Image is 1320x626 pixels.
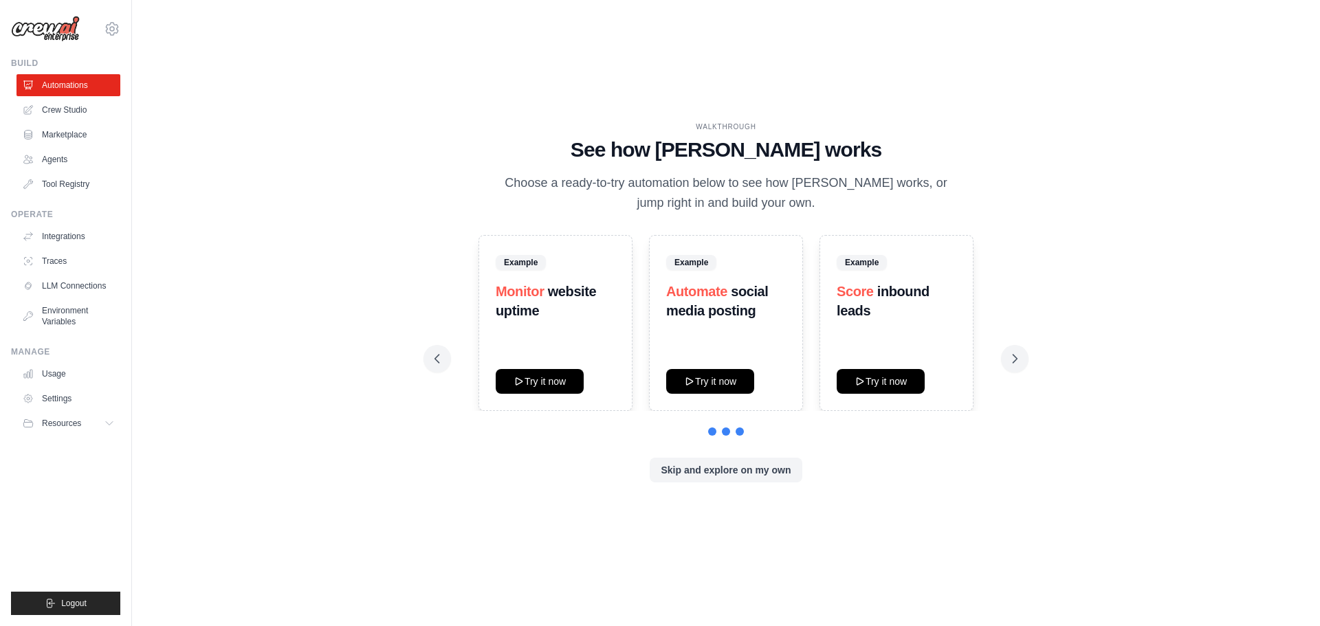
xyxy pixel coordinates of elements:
a: Crew Studio [16,99,120,121]
span: Logout [61,598,87,609]
div: Build [11,58,120,69]
a: Usage [16,363,120,385]
button: Try it now [837,369,925,394]
p: Choose a ready-to-try automation below to see how [PERSON_NAME] works, or jump right in and build... [495,173,957,214]
span: Example [496,255,546,270]
div: WALKTHROUGH [434,122,1017,132]
h1: See how [PERSON_NAME] works [434,137,1017,162]
button: Try it now [666,369,754,394]
button: Logout [11,592,120,615]
button: Try it now [496,369,584,394]
span: Example [837,255,887,270]
a: Automations [16,74,120,96]
div: Manage [11,346,120,357]
a: Agents [16,148,120,170]
a: Traces [16,250,120,272]
button: Resources [16,412,120,434]
a: Settings [16,388,120,410]
button: Skip and explore on my own [650,458,802,482]
div: Operate [11,209,120,220]
span: Automate [666,284,727,299]
img: Logo [11,16,80,42]
a: Tool Registry [16,173,120,195]
a: LLM Connections [16,275,120,297]
span: Resources [42,418,81,429]
a: Environment Variables [16,300,120,333]
a: Marketplace [16,124,120,146]
span: Monitor [496,284,544,299]
span: Score [837,284,874,299]
a: Integrations [16,225,120,247]
strong: inbound leads [837,284,929,318]
span: Example [666,255,716,270]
